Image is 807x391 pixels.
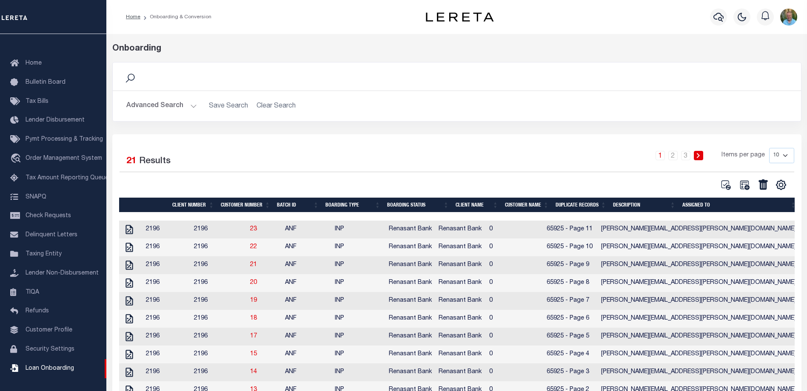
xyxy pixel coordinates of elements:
[143,256,191,274] td: 2196
[126,157,137,166] span: 21
[435,274,486,292] td: Renasant Bank
[112,42,801,55] div: Onboarding
[191,238,247,256] td: 2196
[598,221,799,238] td: [PERSON_NAME][EMAIL_ADDRESS][PERSON_NAME][DOMAIN_NAME]
[435,238,486,256] td: Renasant Bank
[250,315,257,321] a: 18
[331,256,386,274] td: INP
[191,363,247,381] td: 2196
[282,328,331,346] td: ANF
[721,151,765,160] span: Items per page
[250,333,257,339] a: 17
[191,274,247,292] td: 2196
[598,292,799,310] td: [PERSON_NAME][EMAIL_ADDRESS][PERSON_NAME][DOMAIN_NAME]
[143,346,191,363] td: 2196
[385,328,435,346] td: Renasant Bank
[385,310,435,328] td: Renasant Bank
[384,198,452,212] th: Boarding Status: activate to sort column ascending
[385,274,435,292] td: Renasant Bank
[322,198,384,212] th: Boarding Type: activate to sort column ascending
[282,238,331,256] td: ANF
[143,310,191,328] td: 2196
[435,256,486,274] td: Renasant Bank
[543,256,598,274] td: 65925 - Page 9
[502,198,552,212] th: Customer Name: activate to sort column ascending
[598,256,799,274] td: [PERSON_NAME][EMAIL_ADDRESS][PERSON_NAME][DOMAIN_NAME]
[331,346,386,363] td: INP
[10,153,24,164] i: travel_explore
[26,60,42,66] span: Home
[26,270,99,276] span: Lender Non-Disbursement
[191,310,247,328] td: 2196
[598,238,799,256] td: [PERSON_NAME][EMAIL_ADDRESS][PERSON_NAME][DOMAIN_NAME]
[331,310,386,328] td: INP
[140,13,211,21] li: Onboarding & Conversion
[26,136,103,142] span: Pymt Processing & Tracking
[169,198,217,212] th: Client Number: activate to sort column ascending
[26,175,108,181] span: Tax Amount Reporting Queue
[26,327,72,333] span: Customer Profile
[191,256,247,274] td: 2196
[486,274,543,292] td: 0
[282,274,331,292] td: ANF
[250,297,257,303] a: 19
[385,221,435,238] td: Renasant Bank
[543,274,598,292] td: 65925 - Page 8
[679,198,800,212] th: Assigned To: activate to sort column ascending
[435,292,486,310] td: Renasant Bank
[486,256,543,274] td: 0
[191,221,247,238] td: 2196
[331,238,386,256] td: INP
[486,292,543,310] td: 0
[543,221,598,238] td: 65925 - Page 11
[26,308,49,314] span: Refunds
[126,98,197,114] button: Advanced Search
[656,151,665,160] a: 1
[282,292,331,310] td: ANF
[126,14,140,20] a: Home
[143,328,191,346] td: 2196
[435,310,486,328] td: Renasant Bank
[282,256,331,274] td: ANF
[282,221,331,238] td: ANF
[486,346,543,363] td: 0
[191,292,247,310] td: 2196
[217,198,274,212] th: Customer Number: activate to sort column ascending
[26,251,62,257] span: Taxing Entity
[26,365,74,371] span: Loan Onboarding
[598,328,799,346] td: [PERSON_NAME][EMAIL_ADDRESS][PERSON_NAME][DOMAIN_NAME]
[26,156,102,161] span: Order Management System
[435,363,486,381] td: Renasant Bank
[282,310,331,328] td: ANF
[143,238,191,256] td: 2196
[191,346,247,363] td: 2196
[143,292,191,310] td: 2196
[435,328,486,346] td: Renasant Bank
[26,232,77,238] span: Delinquent Letters
[139,155,171,168] label: Results
[143,274,191,292] td: 2196
[543,238,598,256] td: 65925 - Page 10
[598,274,799,292] td: [PERSON_NAME][EMAIL_ADDRESS][PERSON_NAME][DOMAIN_NAME]
[598,310,799,328] td: [PERSON_NAME][EMAIL_ADDRESS][PERSON_NAME][DOMAIN_NAME]
[143,363,191,381] td: 2196
[385,292,435,310] td: Renasant Bank
[250,262,257,268] a: 21
[543,310,598,328] td: 65925 - Page 6
[331,221,386,238] td: INP
[385,256,435,274] td: Renasant Bank
[331,328,386,346] td: INP
[250,280,257,286] a: 20
[385,346,435,363] td: Renasant Bank
[26,117,85,123] span: Lender Disbursement
[331,274,386,292] td: INP
[598,346,799,363] td: [PERSON_NAME][EMAIL_ADDRESS][PERSON_NAME][DOMAIN_NAME]
[681,151,690,160] a: 3
[282,346,331,363] td: ANF
[668,151,678,160] a: 2
[486,363,543,381] td: 0
[26,79,66,85] span: Bulletin Board
[598,363,799,381] td: [PERSON_NAME][EMAIL_ADDRESS][PERSON_NAME][DOMAIN_NAME]
[250,369,257,375] a: 14
[543,292,598,310] td: 65925 - Page 7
